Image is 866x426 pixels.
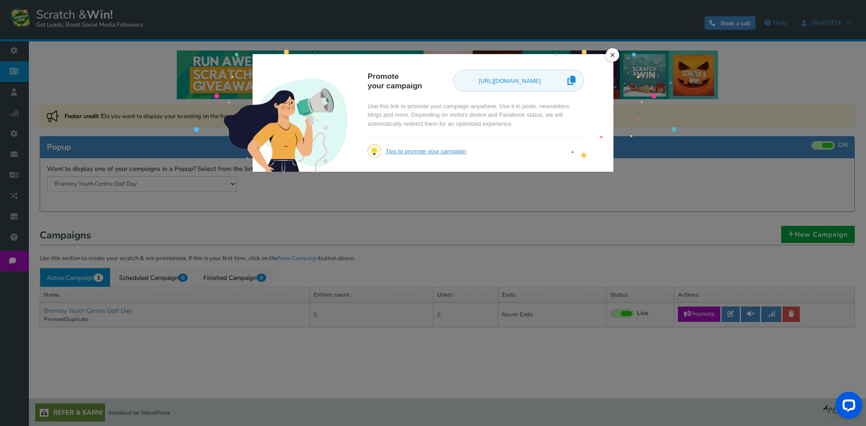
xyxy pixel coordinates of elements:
a: Tips to promote your campaign [386,148,466,155]
iframe: LiveChat chat widget [828,388,866,426]
img: Promote [219,78,348,172]
a: × [606,48,619,62]
a: Click to Copy [563,70,579,91]
h4: Promote your campaign [368,70,422,93]
p: Use this link to promote your campaign anywhere. Use it in posts, newsletters, blogs and more. De... [368,102,584,138]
